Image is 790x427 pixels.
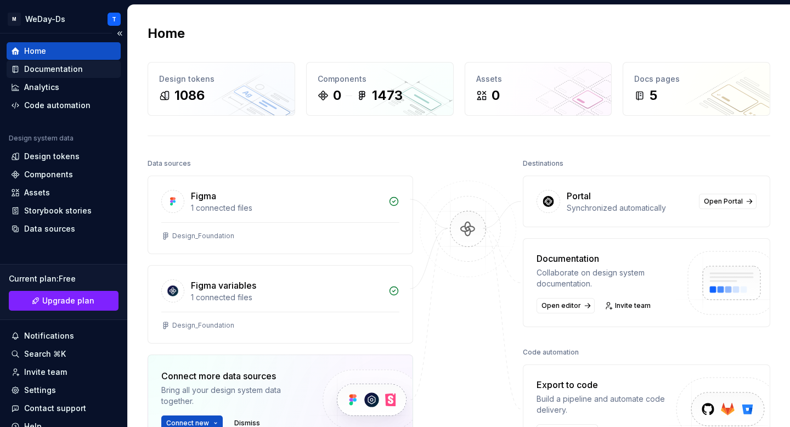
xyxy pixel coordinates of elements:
div: Figma variables [191,279,256,292]
a: Open editor [537,298,595,313]
div: 1 connected files [191,203,382,214]
a: Data sources [7,220,121,238]
div: Notifications [24,330,74,341]
div: Destinations [523,156,563,171]
a: Components01473 [306,62,454,116]
div: Collaborate on design system documentation. [537,267,678,289]
a: Code automation [7,97,121,114]
div: Synchronized automatically [567,203,692,214]
div: Design system data [9,134,74,143]
a: Open Portal [699,194,757,209]
div: WeDay-Ds [25,14,65,25]
button: Contact support [7,400,121,417]
div: Search ⌘K [24,349,66,359]
a: Figma variables1 connected filesDesign_Foundation [148,265,413,344]
a: Storybook stories [7,202,121,220]
button: Collapse sidebar [112,26,127,41]
span: Open editor [541,301,581,310]
div: Bring all your design system data together. [161,385,304,407]
div: 5 [650,87,657,104]
div: Design tokens [159,74,284,85]
span: Open Portal [704,197,743,206]
div: Portal [567,189,591,203]
div: Data sources [148,156,191,171]
div: Documentation [24,64,83,75]
div: 1086 [174,87,205,104]
h2: Home [148,25,185,42]
a: Analytics [7,78,121,96]
a: Settings [7,381,121,399]
a: Invite team [7,363,121,381]
a: Documentation [7,60,121,78]
div: Settings [24,385,56,396]
div: Code automation [24,100,91,111]
div: T [112,15,116,24]
div: 0 [492,87,500,104]
span: Invite team [615,301,651,310]
div: Design tokens [24,151,80,162]
button: Notifications [7,327,121,345]
div: Assets [476,74,601,85]
a: Assets0 [465,62,612,116]
a: Invite team [601,298,656,313]
div: 0 [333,87,341,104]
div: Export to code [537,378,678,391]
div: Documentation [537,252,678,265]
span: Upgrade plan [42,295,94,306]
div: Current plan : Free [9,273,119,284]
button: Search ⌘K [7,345,121,363]
button: Upgrade plan [9,291,119,311]
div: Design_Foundation [172,232,234,240]
div: Data sources [24,223,75,234]
div: Figma [191,189,216,203]
a: Home [7,42,121,60]
div: Assets [24,187,50,198]
div: M [8,13,21,26]
a: Components [7,166,121,183]
div: Design_Foundation [172,321,234,330]
a: Assets [7,184,121,201]
div: 1 connected files [191,292,382,303]
div: Connect more data sources [161,369,304,383]
div: Components [318,74,442,85]
a: Figma1 connected filesDesign_Foundation [148,176,413,254]
a: Design tokens [7,148,121,165]
a: Design tokens1086 [148,62,295,116]
div: Contact support [24,403,86,414]
div: Storybook stories [24,205,92,216]
div: Home [24,46,46,57]
a: Docs pages5 [623,62,770,116]
div: Components [24,169,73,180]
div: Build a pipeline and automate code delivery. [537,394,678,415]
div: Code automation [523,345,579,360]
div: Invite team [24,367,67,378]
div: Docs pages [634,74,759,85]
div: 1473 [372,87,403,104]
button: MWeDay-DsT [2,7,125,31]
div: Analytics [24,82,59,93]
